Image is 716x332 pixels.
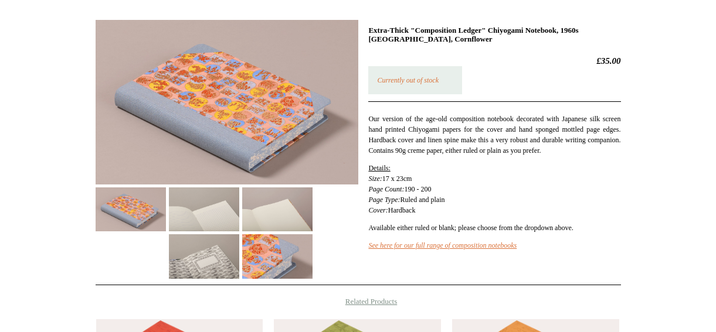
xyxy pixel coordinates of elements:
h2: £35.00 [368,56,620,66]
img: Extra-Thick "Composition Ledger" Chiyogami Notebook, 1960s Japan, Cornflower [169,234,239,278]
img: Extra-Thick "Composition Ledger" Chiyogami Notebook, 1960s Japan, Cornflower [96,187,166,231]
p: 190 - 200 [368,163,620,215]
em: Page Type: [368,196,400,204]
img: Extra-Thick "Composition Ledger" Chiyogami Notebook, 1960s Japan, Cornflower [96,20,358,184]
h1: Extra-Thick "Composition Ledger" Chiyogami Notebook, 1960s [GEOGRAPHIC_DATA], Cornflower [368,26,620,44]
img: Extra-Thick "Composition Ledger" Chiyogami Notebook, 1960s Japan, Cornflower [169,187,239,231]
em: Currently out of stock [377,76,439,84]
span: Hardback [388,206,416,214]
h4: Related Products [65,297,651,306]
a: See here for our full range of composition notebooks [368,241,517,249]
span: Ruled and plain [401,196,445,204]
img: Extra-Thick "Composition Ledger" Chiyogami Notebook, 1960s Japan, Cornflower [242,187,313,231]
span: Details: [368,164,390,172]
span: 17 x 23cm [382,174,412,183]
img: Extra-Thick "Composition Ledger" Chiyogami Notebook, 1960s Japan, Cornflower [242,234,313,278]
p: Available either ruled or blank; please choose from the dropdown above. [368,223,620,233]
em: Page Count: [368,185,404,193]
em: Size: [368,174,382,183]
span: Our version of the age-old composition notebook decorated with Japanese silk screen hand printed ... [368,115,620,155]
em: Cover: [368,206,388,214]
